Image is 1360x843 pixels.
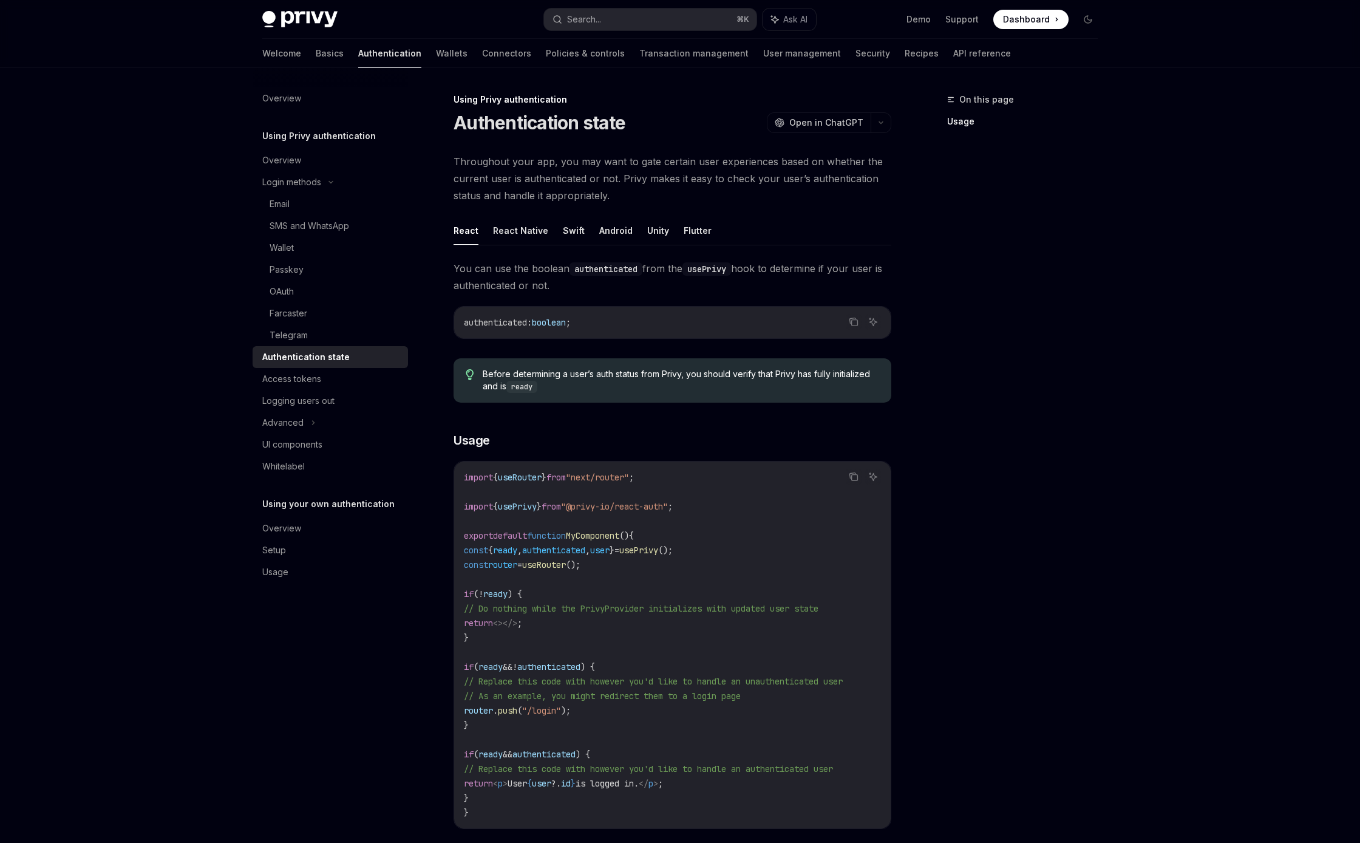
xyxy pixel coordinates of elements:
span: , [517,545,522,556]
span: Ask AI [783,13,807,26]
span: ?. [551,778,561,789]
span: } [571,778,576,789]
div: Farcaster [270,306,307,321]
a: Access tokens [253,368,408,390]
span: from [546,472,566,483]
span: } [464,793,469,804]
span: import [464,472,493,483]
a: Demo [906,13,931,26]
span: ; [566,317,571,328]
span: p [648,778,653,789]
span: ; [517,618,522,629]
button: Copy the contents from the code block [846,469,862,485]
div: Usage [262,565,288,579]
span: // Replace this code with however you'd like to handle an unauthenticated user [464,676,843,687]
a: Security [855,39,890,68]
span: ( [474,661,478,672]
span: (); [658,545,673,556]
div: Logging users out [262,394,335,408]
a: User management [763,39,841,68]
span: p [498,778,503,789]
a: Support [945,13,979,26]
span: export [464,530,493,541]
span: { [527,778,532,789]
div: Overview [262,521,301,536]
span: const [464,545,488,556]
button: Copy the contents from the code block [846,314,862,330]
a: Wallets [436,39,467,68]
span: push [498,705,517,716]
a: Dashboard [993,10,1069,29]
span: MyComponent [566,530,619,541]
span: is logged in. [576,778,639,789]
span: // Replace this code with however you'd like to handle an authenticated user [464,763,833,774]
div: Access tokens [262,372,321,386]
span: You can use the boolean from the hook to determine if your user is authenticated or not. [454,260,891,294]
div: Overview [262,153,301,168]
span: ( [474,589,478,599]
div: Using Privy authentication [454,94,891,106]
span: ( [517,705,522,716]
button: React [454,216,478,245]
span: Before determining a user’s auth status from Privy, you should verify that Privy has fully initia... [483,368,879,393]
span: Throughout your app, you may want to gate certain user experiences based on whether the current u... [454,153,891,204]
span: </ [639,778,648,789]
span: (); [566,559,580,570]
button: Unity [647,216,669,245]
div: Wallet [270,241,294,255]
span: } [464,807,469,818]
a: Logging users out [253,390,408,412]
span: ⌘ K [736,15,749,24]
button: React Native [493,216,548,245]
span: > [503,778,508,789]
div: Authentication state [262,350,350,364]
div: UI components [262,437,322,452]
span: default [493,530,527,541]
span: On this page [959,92,1014,107]
div: Advanced [262,415,304,430]
button: Android [599,216,633,245]
span: : [527,317,532,328]
span: useRouter [522,559,566,570]
span: id [561,778,571,789]
span: { [493,501,498,512]
span: && [503,661,512,672]
span: authenticated [522,545,585,556]
h5: Using your own authentication [262,497,395,511]
button: Search...⌘K [544,9,756,30]
span: ready [493,545,517,556]
a: SMS and WhatsApp [253,215,408,237]
span: = [517,559,522,570]
a: Recipes [905,39,939,68]
a: Wallet [253,237,408,259]
a: Overview [253,149,408,171]
a: API reference [953,39,1011,68]
span: { [493,472,498,483]
span: ! [478,589,483,599]
span: router [464,705,493,716]
span: router [488,559,517,570]
span: ready [478,749,503,760]
span: } [464,632,469,643]
span: { [629,530,634,541]
span: Dashboard [1003,13,1050,26]
span: Usage [454,432,490,449]
span: } [464,720,469,731]
span: import [464,501,493,512]
span: "next/router" [566,472,629,483]
img: dark logo [262,11,338,28]
span: } [537,501,542,512]
span: ) { [508,589,522,599]
a: Usage [947,112,1107,131]
span: <></> [493,618,517,629]
a: Authentication state [253,346,408,368]
span: ) { [576,749,590,760]
span: ; [668,501,673,512]
div: Login methods [262,175,321,189]
a: Connectors [482,39,531,68]
span: authenticated [464,317,527,328]
span: boolean [532,317,566,328]
span: Open in ChatGPT [789,117,863,129]
span: ready [483,589,508,599]
span: "/login" [522,705,561,716]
